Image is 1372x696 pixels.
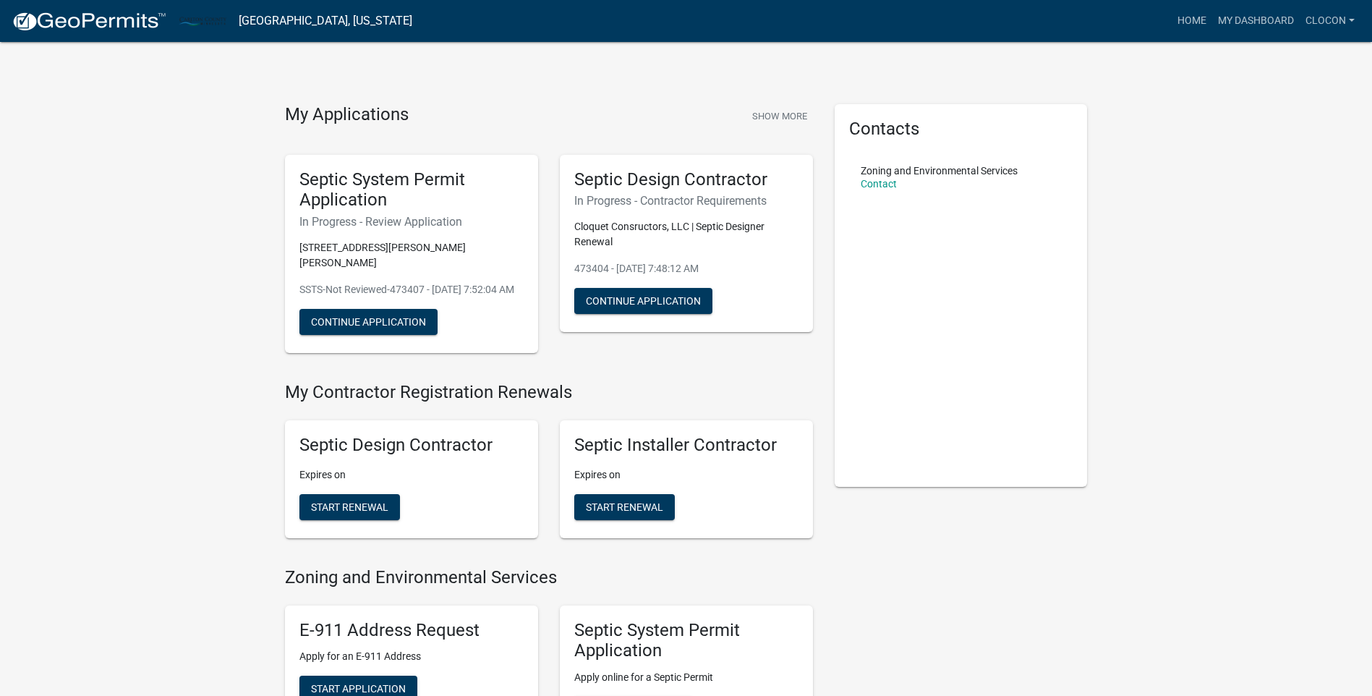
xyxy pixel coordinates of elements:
[178,11,227,30] img: Carlton County, Minnesota
[299,240,524,271] p: [STREET_ADDRESS][PERSON_NAME][PERSON_NAME]
[299,169,524,211] h5: Septic System Permit Application
[586,501,663,512] span: Start Renewal
[574,467,798,483] p: Expires on
[1212,7,1300,35] a: My Dashboard
[1300,7,1360,35] a: CloCon
[299,282,524,297] p: SSTS-Not Reviewed-473407 - [DATE] 7:52:04 AM
[574,169,798,190] h5: Septic Design Contractor
[299,467,524,483] p: Expires on
[285,567,813,588] h4: Zoning and Environmental Services
[574,620,798,662] h5: Septic System Permit Application
[574,435,798,456] h5: Septic Installer Contractor
[861,178,897,190] a: Contact
[574,670,798,685] p: Apply online for a Septic Permit
[239,9,412,33] a: [GEOGRAPHIC_DATA], [US_STATE]
[849,119,1073,140] h5: Contacts
[299,620,524,641] h5: E-911 Address Request
[299,215,524,229] h6: In Progress - Review Application
[574,494,675,520] button: Start Renewal
[311,683,406,695] span: Start Application
[311,501,388,512] span: Start Renewal
[299,494,400,520] button: Start Renewal
[574,261,798,276] p: 473404 - [DATE] 7:48:12 AM
[861,166,1018,176] p: Zoning and Environmental Services
[285,104,409,126] h4: My Applications
[574,219,798,250] p: Cloquet Consructors, LLC | Septic Designer Renewal
[285,382,813,403] h4: My Contractor Registration Renewals
[1172,7,1212,35] a: Home
[299,309,438,335] button: Continue Application
[299,649,524,664] p: Apply for an E-911 Address
[574,288,712,314] button: Continue Application
[746,104,813,128] button: Show More
[299,435,524,456] h5: Septic Design Contractor
[285,382,813,550] wm-registration-list-section: My Contractor Registration Renewals
[574,194,798,208] h6: In Progress - Contractor Requirements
